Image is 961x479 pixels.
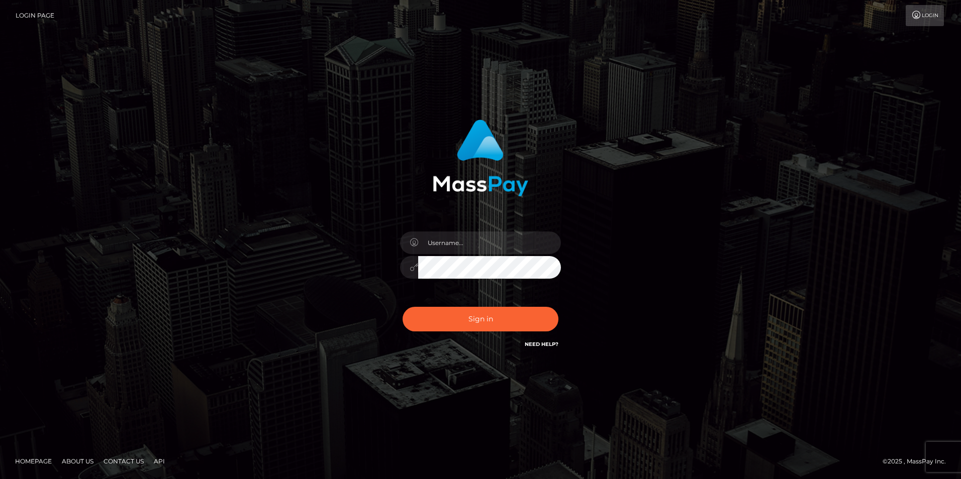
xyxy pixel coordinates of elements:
[418,231,561,254] input: Username...
[16,5,54,26] a: Login Page
[403,307,558,331] button: Sign in
[525,341,558,347] a: Need Help?
[100,453,148,469] a: Contact Us
[58,453,98,469] a: About Us
[906,5,944,26] a: Login
[150,453,169,469] a: API
[11,453,56,469] a: Homepage
[883,456,953,467] div: © 2025 , MassPay Inc.
[433,119,528,196] img: MassPay Login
